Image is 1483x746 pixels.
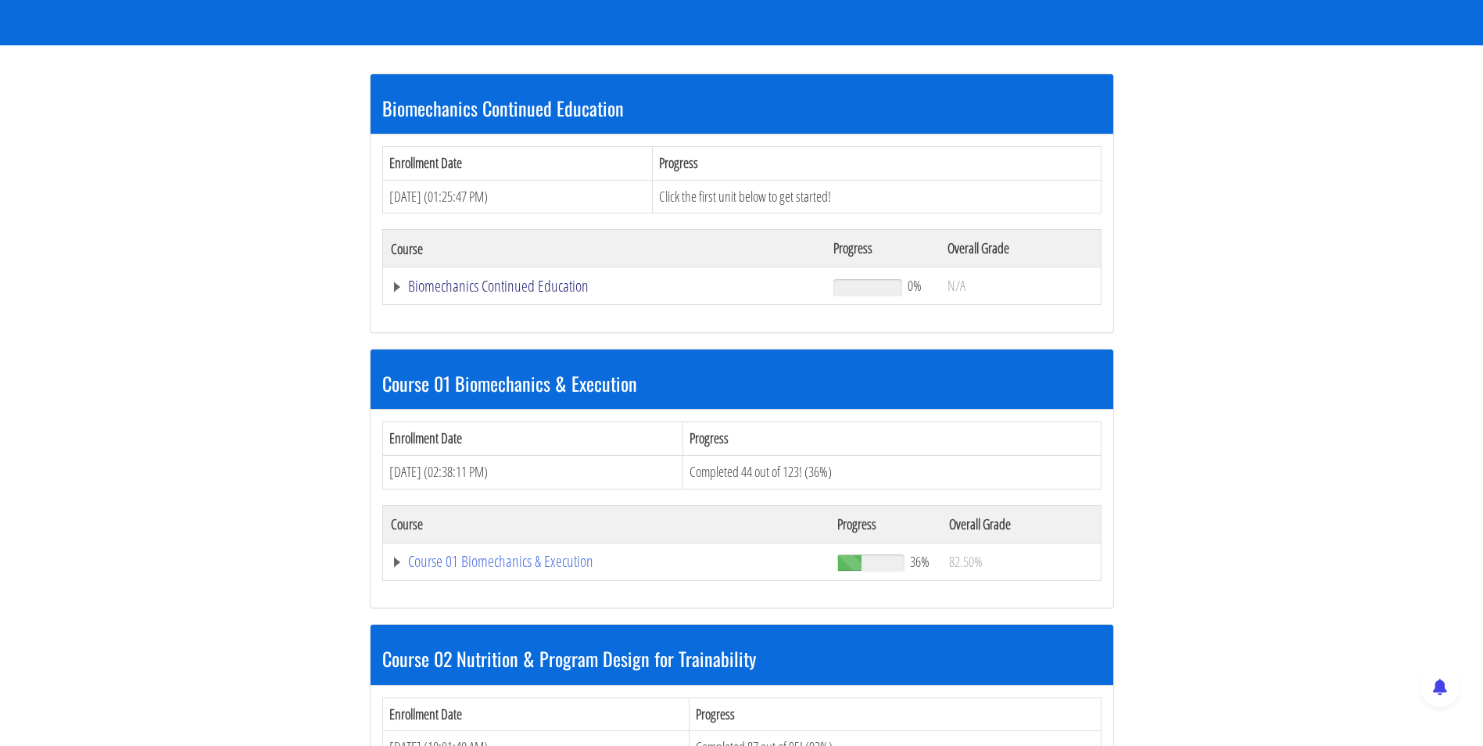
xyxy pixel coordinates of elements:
th: Overall Grade [941,505,1101,543]
td: 82.50% [941,543,1101,580]
th: Course [382,230,826,267]
th: Overall Grade [940,230,1101,267]
td: [DATE] (01:25:47 PM) [382,180,653,213]
th: Course [382,505,829,543]
h3: Course 01 Biomechanics & Execution [382,373,1102,393]
td: [DATE] (02:38:11 PM) [382,455,682,489]
td: Completed 44 out of 123! (36%) [682,455,1101,489]
th: Enrollment Date [382,146,653,180]
span: 36% [910,553,930,570]
th: Progress [829,505,941,543]
th: Enrollment Date [382,698,689,731]
span: 0% [908,277,922,294]
h3: Course 02 Nutrition & Program Design for Trainability [382,648,1102,669]
a: Biomechanics Continued Education [391,278,819,294]
th: Progress [689,698,1101,731]
td: Click the first unit below to get started! [653,180,1101,213]
h3: Biomechanics Continued Education [382,98,1102,118]
th: Progress [826,230,939,267]
th: Progress [682,422,1101,456]
a: Course 01 Biomechanics & Execution [391,554,822,569]
th: Progress [653,146,1101,180]
th: Enrollment Date [382,422,682,456]
td: N/A [940,267,1101,305]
